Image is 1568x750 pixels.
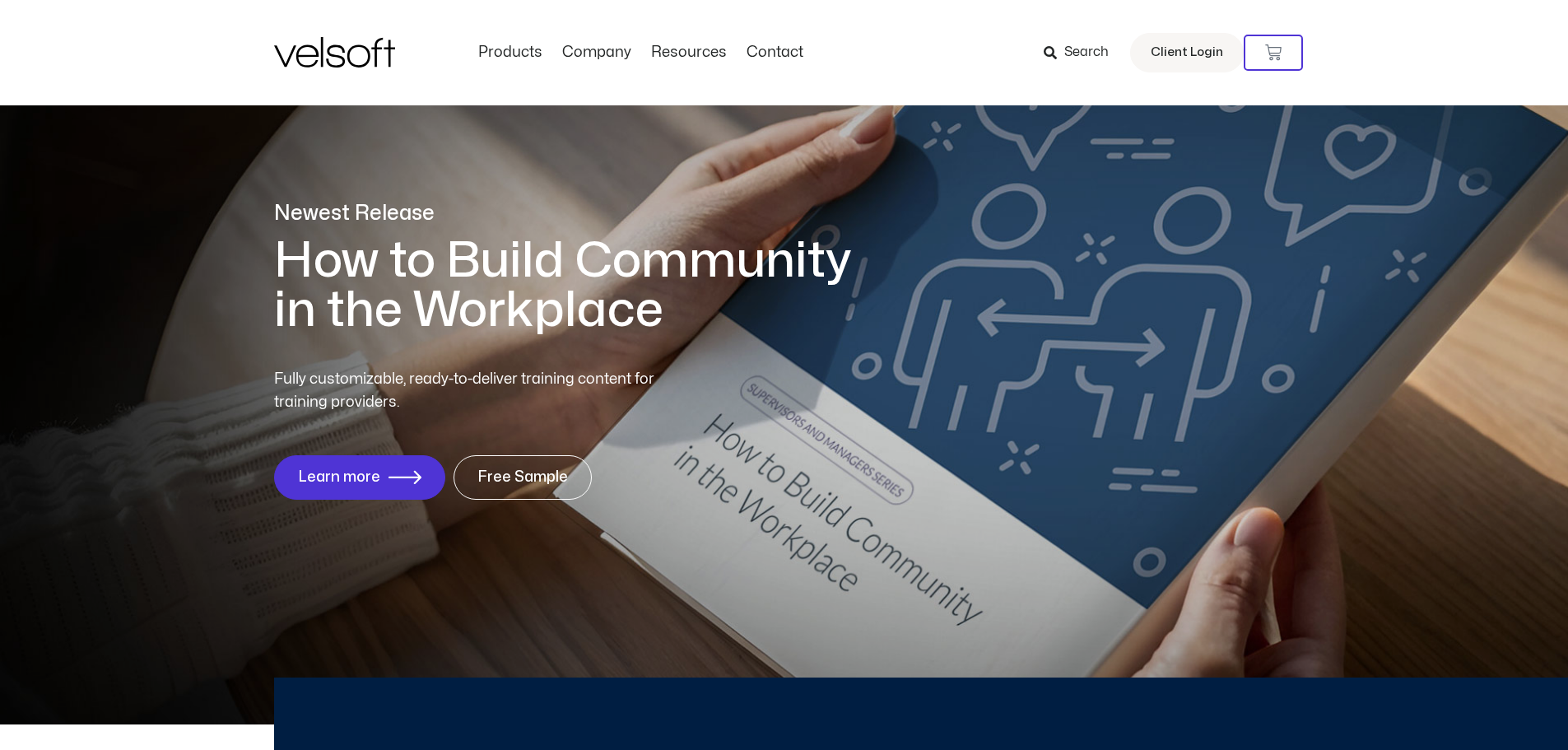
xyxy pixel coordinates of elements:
a: Learn more [274,455,445,500]
span: Free Sample [477,469,568,486]
img: Velsoft Training Materials [274,37,395,68]
a: Client Login [1130,33,1244,72]
a: Search [1044,39,1120,67]
nav: Menu [468,44,813,62]
a: ResourcesMenu Toggle [641,44,737,62]
span: Learn more [298,469,380,486]
p: Fully customizable, ready-to-deliver training content for training providers. [274,368,684,414]
span: Client Login [1151,42,1223,63]
a: ProductsMenu Toggle [468,44,552,62]
h1: How to Build Community in the Workplace [274,236,875,335]
a: Free Sample [454,455,592,500]
a: CompanyMenu Toggle [552,44,641,62]
span: Search [1064,42,1109,63]
a: ContactMenu Toggle [737,44,813,62]
p: Newest Release [274,199,875,228]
